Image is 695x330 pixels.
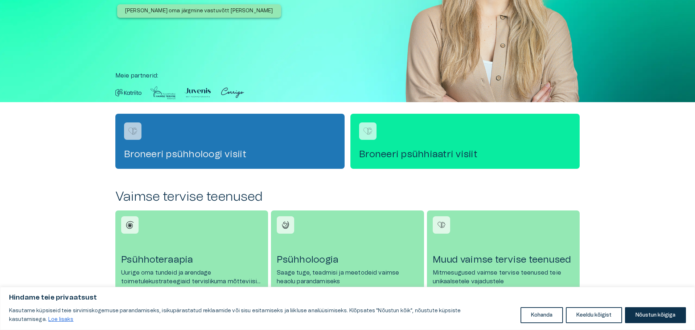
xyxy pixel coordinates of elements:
[115,189,580,205] h2: Vaimse tervise teenused
[280,220,291,230] img: Psühholoogia icon
[219,86,246,100] img: Partner logo
[185,86,211,100] img: Partner logo
[436,220,447,230] img: Muud vaimse tervise teenused icon
[115,114,345,169] a: Navigate to service booking
[117,4,281,18] button: [PERSON_NAME] oma järgmine vastuvõtt [PERSON_NAME]
[9,306,515,324] p: Kasutame küpsiseid teie sirvimiskogemuse parandamiseks, isikupärastatud reklaamide või sisu esita...
[48,317,74,322] a: Loe lisaks
[433,268,574,286] p: Mitmesugused vaimse tervise teenused teie unikaalsetele vajadustele
[277,254,418,266] h4: Psühholoogia
[115,71,580,80] p: Meie partnerid :
[125,7,273,15] p: [PERSON_NAME] oma järgmine vastuvõtt [PERSON_NAME]
[433,254,574,266] h4: Muud vaimse tervise teenused
[124,149,336,160] h4: Broneeri psühholoogi visiit
[625,307,686,323] button: Nõustun kõigiga
[121,268,262,286] p: Uurige oma tundeid ja arendage toimetulekustrateegiaid tervislikuma mõtteviisi saavutamiseks
[566,307,622,323] button: Keeldu kõigist
[350,114,580,169] a: Navigate to service booking
[359,149,571,160] h4: Broneeri psühhiaatri visiit
[127,126,138,137] img: Broneeri psühholoogi visiit logo
[521,307,563,323] button: Kohanda
[121,254,262,266] h4: Psühhoteraapia
[9,293,686,302] p: Hindame teie privaatsust
[362,126,373,137] img: Broneeri psühhiaatri visiit logo
[124,220,135,230] img: Psühhoteraapia icon
[150,86,176,100] img: Partner logo
[277,268,418,286] p: Saage tuge, teadmisi ja meetodeid vaimse heaolu parandamiseks
[115,86,141,100] img: Partner logo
